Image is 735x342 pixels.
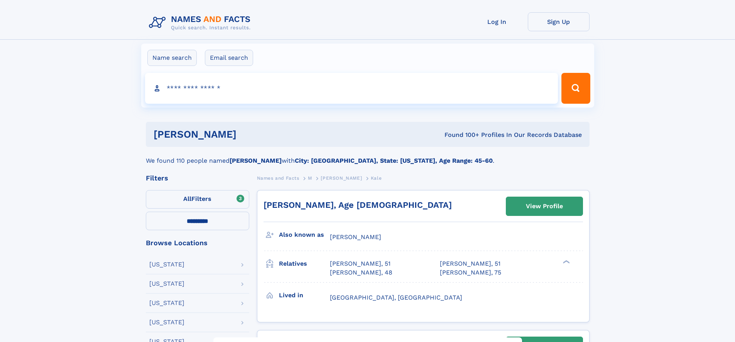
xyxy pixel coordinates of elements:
[528,12,590,31] a: Sign Up
[561,259,570,265] div: ❯
[147,50,197,66] label: Name search
[149,261,184,268] div: [US_STATE]
[340,131,582,139] div: Found 100+ Profiles In Our Records Database
[526,197,563,215] div: View Profile
[279,257,330,270] h3: Relatives
[146,239,249,246] div: Browse Locations
[308,173,312,183] a: M
[506,197,583,216] a: View Profile
[330,233,381,241] span: [PERSON_NAME]
[440,268,501,277] a: [PERSON_NAME], 75
[308,175,312,181] span: M
[330,259,390,268] a: [PERSON_NAME], 51
[145,73,558,104] input: search input
[149,300,184,306] div: [US_STATE]
[149,319,184,325] div: [US_STATE]
[154,130,341,139] h1: [PERSON_NAME]
[440,259,500,268] a: [PERSON_NAME], 51
[257,173,299,183] a: Names and Facts
[146,147,590,165] div: We found 110 people named with .
[146,175,249,182] div: Filters
[330,294,462,301] span: [GEOGRAPHIC_DATA], [GEOGRAPHIC_DATA]
[321,173,362,183] a: [PERSON_NAME]
[205,50,253,66] label: Email search
[330,268,392,277] a: [PERSON_NAME], 48
[321,175,362,181] span: [PERSON_NAME]
[146,12,257,33] img: Logo Names and Facts
[561,73,590,104] button: Search Button
[371,175,382,181] span: Kale
[295,157,493,164] b: City: [GEOGRAPHIC_DATA], State: [US_STATE], Age Range: 45-60
[466,12,528,31] a: Log In
[264,200,452,210] a: [PERSON_NAME], Age [DEMOGRAPHIC_DATA]
[279,289,330,302] h3: Lived in
[149,281,184,287] div: [US_STATE]
[230,157,282,164] b: [PERSON_NAME]
[146,190,249,209] label: Filters
[279,228,330,241] h3: Also known as
[183,195,191,202] span: All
